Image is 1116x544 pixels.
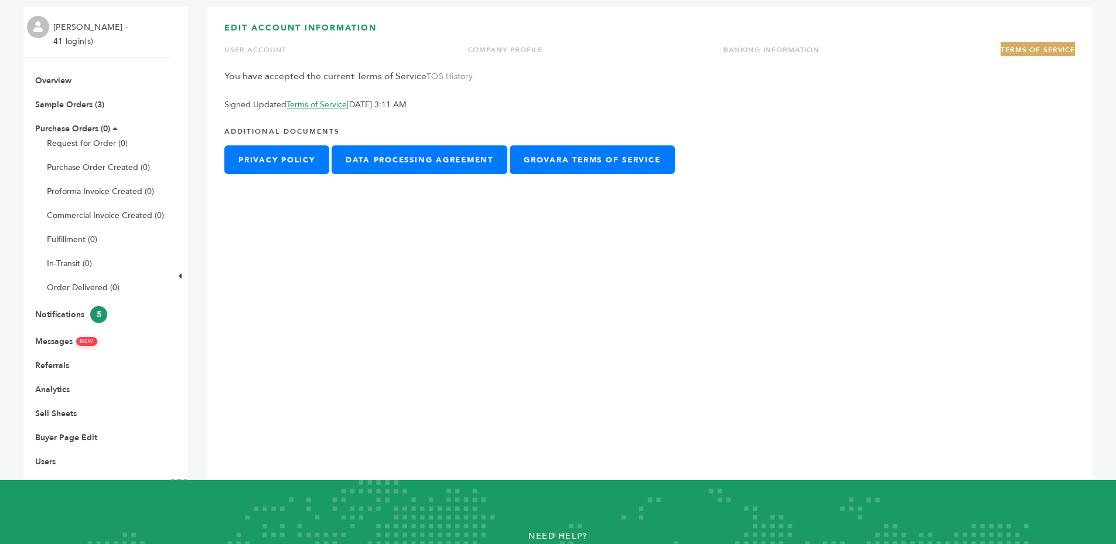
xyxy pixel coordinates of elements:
[35,432,97,443] a: Buyer Page Edit
[47,138,128,149] a: Request for Order (0)
[35,309,107,320] a: Notifications5
[224,22,1075,43] h3: EDIT ACCOUNT INFORMATION
[510,145,674,174] a: Grovara Terms of Service
[47,210,164,221] a: Commercial Invoice Created (0)
[35,384,70,395] a: Analytics
[47,282,120,293] a: Order Delivered (0)
[224,98,1075,112] p: Signed Updated [DATE] 3:11 AM
[1001,45,1075,55] a: TERMS OF SERVICE
[47,234,97,245] a: Fulfillment (0)
[35,75,71,86] a: Overview
[35,336,97,347] a: MessagesNEW
[35,99,104,110] a: Sample Orders (3)
[224,145,329,174] a: Privacy Policy
[286,99,347,110] a: Terms of Service
[468,45,542,55] a: COMPANY PROFILE
[723,45,820,55] a: BANKING INFORMATION
[47,186,154,197] a: Proforma Invoice Created (0)
[224,70,1075,111] div: You have accepted the current Terms of Service
[53,21,131,49] li: [PERSON_NAME] - 41 login(s)
[27,16,49,38] img: profile.png
[426,71,473,82] label: TOS History
[47,258,92,269] a: In-Transit (0)
[224,127,1075,145] h4: Additional Documents
[47,162,150,173] a: Purchase Order Created (0)
[35,456,56,467] a: Users
[35,360,69,371] a: Referrals
[35,408,77,419] a: Sell Sheets
[35,123,110,134] a: Purchase Orders (0)
[76,337,97,346] span: NEW
[332,145,507,174] a: Data Processing Agreement
[90,306,107,323] span: 5
[224,45,286,55] a: USER ACCOUNT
